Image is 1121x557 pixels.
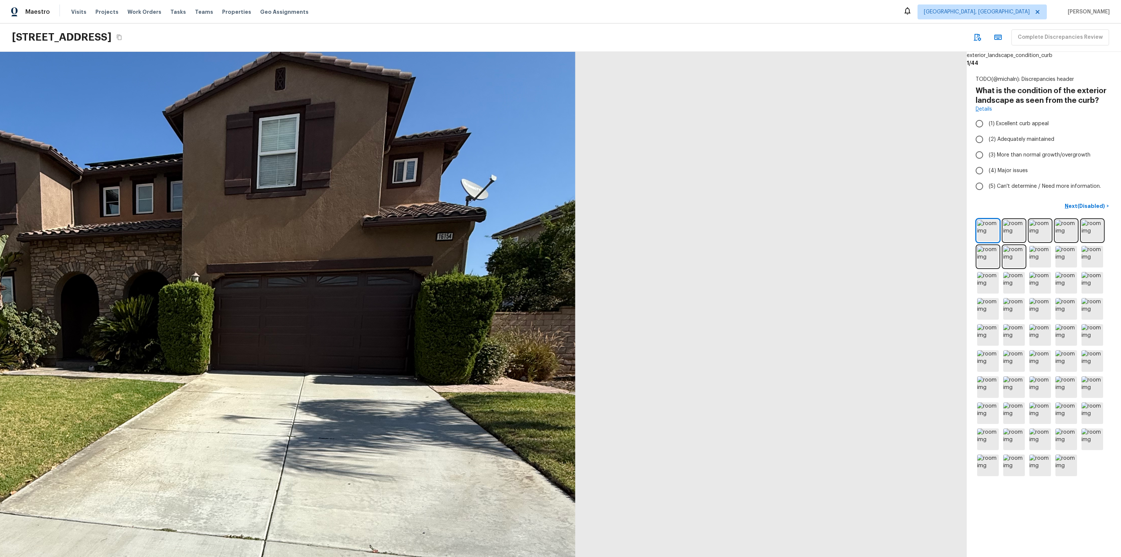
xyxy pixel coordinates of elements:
img: room img [977,272,999,294]
img: room img [977,376,999,398]
button: Next(Disabled)> [1062,200,1112,212]
img: room img [1081,272,1103,294]
img: room img [1029,428,1051,450]
img: room img [977,350,999,372]
img: room img [1003,220,1025,241]
img: room img [977,298,999,320]
img: room img [1029,298,1051,320]
img: room img [1003,272,1025,294]
span: Tasks [170,9,186,15]
img: room img [1055,455,1077,476]
img: room img [977,220,999,241]
img: room img [1003,324,1025,346]
img: room img [1081,246,1103,268]
img: room img [1055,324,1077,346]
img: room img [977,455,999,476]
img: room img [1029,455,1051,476]
div: exterior_landscape_condition_curb [967,52,1121,557]
img: room img [1055,402,1077,424]
div: TODO(@michaln): Discrepancies header [976,76,1112,83]
img: room img [1081,376,1103,398]
img: room img [977,402,999,424]
img: room img [977,246,999,268]
span: Geo Assignments [260,8,309,16]
img: room img [1003,428,1025,450]
img: room img [1029,350,1051,372]
span: Properties [222,8,251,16]
button: Copy Address [114,32,124,42]
img: room img [1003,455,1025,476]
span: Teams [195,8,213,16]
img: room img [1003,376,1025,398]
span: Visits [71,8,86,16]
img: room img [1003,350,1025,372]
span: [PERSON_NAME] [1065,8,1110,16]
img: room img [1081,324,1103,346]
img: room img [1055,220,1077,241]
img: room img [1029,272,1051,294]
img: room img [977,324,999,346]
span: (2) Adequately maintained [989,136,1054,143]
h6: 1 / 44 [967,59,1121,67]
a: Details [976,105,992,113]
span: [GEOGRAPHIC_DATA], [GEOGRAPHIC_DATA] [924,8,1030,16]
span: Work Orders [127,8,161,16]
img: room img [977,428,999,450]
span: (1) Excellent curb appeal [989,120,1049,127]
img: room img [1081,350,1103,372]
span: (4) Major issues [989,167,1028,174]
img: room img [1081,428,1103,450]
img: room img [1029,324,1051,346]
img: room img [1055,376,1077,398]
span: Projects [95,8,119,16]
h4: What is the condition of the exterior landscape as seen from the curb? [976,86,1112,105]
img: room img [1029,402,1051,424]
img: room img [1003,298,1025,320]
p: Next (Disabled) [1065,202,1106,210]
img: room img [1003,246,1025,268]
img: room img [1003,402,1025,424]
img: room img [1081,220,1103,241]
img: room img [1055,298,1077,320]
img: room img [1029,220,1051,241]
img: room img [1029,246,1051,268]
img: room img [1081,298,1103,320]
h2: [STREET_ADDRESS] [12,31,111,44]
span: Maestro [25,8,50,16]
img: room img [1081,402,1103,424]
span: (3) More than normal growth/overgrowth [989,151,1090,159]
img: room img [1055,428,1077,450]
img: room img [1029,376,1051,398]
img: room img [1055,246,1077,268]
span: (5) Can't determine / Need more information. [989,183,1101,190]
img: room img [1055,272,1077,294]
img: room img [1055,350,1077,372]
